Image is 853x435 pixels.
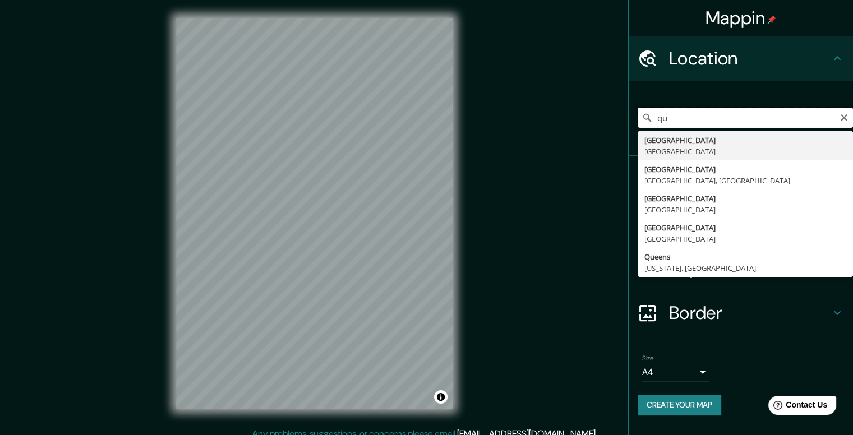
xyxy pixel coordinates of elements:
input: Pick your city or area [638,108,853,128]
div: [GEOGRAPHIC_DATA] [644,193,846,204]
div: [GEOGRAPHIC_DATA] [644,135,846,146]
label: Size [642,354,654,363]
div: [GEOGRAPHIC_DATA] [644,233,846,244]
button: Toggle attribution [434,390,448,404]
div: A4 [642,363,709,381]
div: [GEOGRAPHIC_DATA] [644,146,846,157]
h4: Mappin [706,7,777,29]
h4: Border [669,302,831,324]
div: [US_STATE], [GEOGRAPHIC_DATA] [644,262,846,274]
div: [GEOGRAPHIC_DATA] [644,204,846,215]
h4: Layout [669,257,831,279]
button: Create your map [638,395,721,415]
div: [GEOGRAPHIC_DATA] [644,164,846,175]
h4: Location [669,47,831,70]
div: [GEOGRAPHIC_DATA] [644,222,846,233]
canvas: Map [176,18,453,409]
div: Queens [644,251,846,262]
img: pin-icon.png [767,15,776,24]
div: [GEOGRAPHIC_DATA], [GEOGRAPHIC_DATA] [644,175,846,186]
div: Location [629,36,853,81]
div: Layout [629,246,853,290]
button: Clear [840,112,849,122]
div: Pins [629,156,853,201]
div: Style [629,201,853,246]
iframe: Help widget launcher [753,391,841,423]
div: Border [629,290,853,335]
